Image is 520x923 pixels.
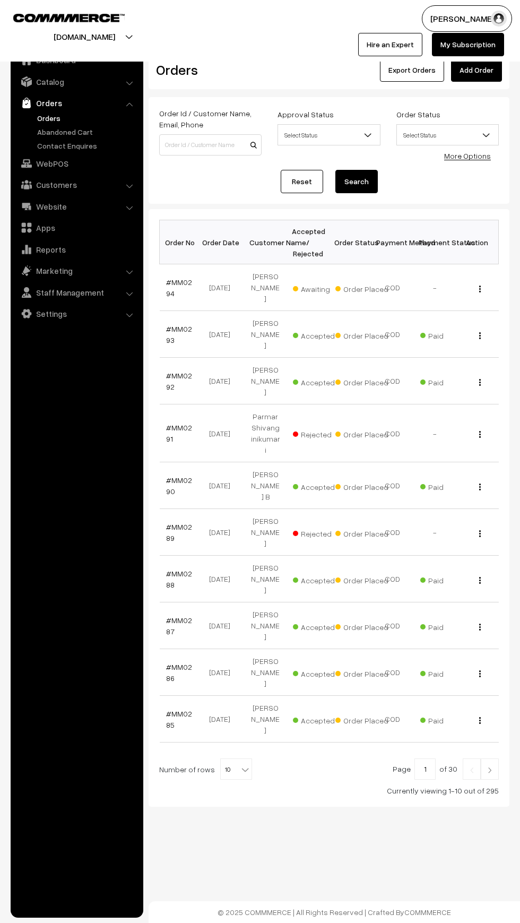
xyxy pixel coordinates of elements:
[479,484,481,490] img: Menu
[335,281,388,295] span: Order Placed
[156,62,261,78] h2: Orders
[371,311,414,358] td: COD
[13,175,140,194] a: Customers
[371,220,414,264] th: Payment Method
[34,140,140,151] a: Contact Enquires
[335,572,388,586] span: Order Placed
[329,220,371,264] th: Order Status
[202,404,244,462] td: [DATE]
[420,327,473,341] span: Paid
[371,602,414,649] td: COD
[420,572,473,586] span: Paid
[422,5,512,32] button: [PERSON_NAME]…
[479,530,481,537] img: Menu
[13,283,140,302] a: Staff Management
[244,556,287,602] td: [PERSON_NAME]
[397,126,498,144] span: Select Status
[293,712,346,726] span: Accepted
[13,11,106,23] a: COMMMERCE
[166,569,192,589] a: #MM0288
[479,577,481,584] img: Menu
[34,126,140,137] a: Abandoned Cart
[380,58,444,82] button: Export Orders
[371,649,414,696] td: COD
[278,126,379,144] span: Select Status
[13,72,140,91] a: Catalog
[293,281,346,295] span: Awaiting
[293,426,346,440] span: Rejected
[293,479,346,493] span: Accepted
[293,619,346,633] span: Accepted
[335,426,388,440] span: Order Placed
[166,616,192,636] a: #MM0287
[202,696,244,743] td: [DATE]
[13,304,140,323] a: Settings
[479,379,481,386] img: Menu
[166,371,192,391] a: #MM0292
[159,764,215,775] span: Number of rows
[244,509,287,556] td: [PERSON_NAME]
[396,124,499,145] span: Select Status
[420,479,473,493] span: Paid
[335,525,388,539] span: Order Placed
[479,670,481,677] img: Menu
[451,58,502,82] a: Add Order
[202,556,244,602] td: [DATE]
[287,220,329,264] th: Accepted / Rejected
[244,264,287,311] td: [PERSON_NAME]
[485,767,495,773] img: Right
[166,324,192,344] a: #MM0293
[456,220,499,264] th: Action
[13,261,140,280] a: Marketing
[335,712,388,726] span: Order Placed
[414,220,456,264] th: Payment Status
[13,14,125,22] img: COMMMERCE
[244,404,287,462] td: Parmar Shivanginikumari
[159,108,262,130] label: Order Id / Customer Name, Email, Phone
[244,649,287,696] td: [PERSON_NAME]
[371,462,414,509] td: COD
[13,93,140,113] a: Orders
[479,332,481,339] img: Menu
[420,619,473,633] span: Paid
[244,220,287,264] th: Customer Name
[420,712,473,726] span: Paid
[244,358,287,404] td: [PERSON_NAME]
[414,404,456,462] td: -
[160,220,202,264] th: Order No
[13,197,140,216] a: Website
[13,154,140,173] a: WebPOS
[293,525,346,539] span: Rejected
[335,327,388,341] span: Order Placed
[420,374,473,388] span: Paid
[420,666,473,679] span: Paid
[335,619,388,633] span: Order Placed
[335,479,388,493] span: Order Placed
[293,572,346,586] span: Accepted
[13,218,140,237] a: Apps
[202,311,244,358] td: [DATE]
[396,109,440,120] label: Order Status
[335,170,378,193] button: Search
[202,509,244,556] td: [DATE]
[335,374,388,388] span: Order Placed
[444,151,491,160] a: More Options
[371,696,414,743] td: COD
[202,462,244,509] td: [DATE]
[159,134,262,156] input: Order Id / Customer Name / Customer Email / Customer Phone
[371,358,414,404] td: COD
[358,33,422,56] a: Hire an Expert
[202,264,244,311] td: [DATE]
[404,908,451,917] a: COMMMERCE
[202,220,244,264] th: Order Date
[278,109,334,120] label: Approval Status
[166,476,192,496] a: #MM0290
[293,374,346,388] span: Accepted
[393,764,411,773] span: Page
[244,602,287,649] td: [PERSON_NAME]
[166,709,192,729] a: #MM0285
[159,785,499,796] div: Currently viewing 1-10 out of 295
[166,423,192,443] a: #MM0291
[467,767,476,773] img: Left
[371,404,414,462] td: COD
